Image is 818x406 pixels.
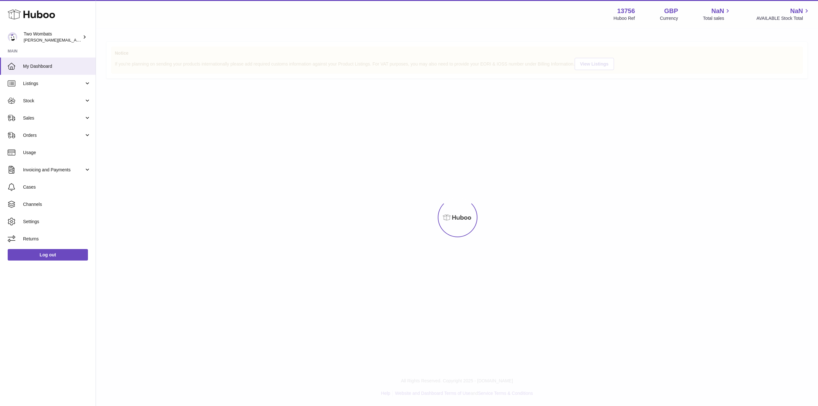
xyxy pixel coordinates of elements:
[703,15,731,21] span: Total sales
[23,63,91,69] span: My Dashboard
[24,37,162,43] span: [PERSON_NAME][EMAIL_ADDRESS][PERSON_NAME][DOMAIN_NAME]
[23,132,84,138] span: Orders
[23,201,91,207] span: Channels
[703,7,731,21] a: NaN Total sales
[23,150,91,156] span: Usage
[711,7,724,15] span: NaN
[790,7,803,15] span: NaN
[664,7,678,15] strong: GBP
[23,167,84,173] span: Invoicing and Payments
[8,249,88,261] a: Log out
[24,31,81,43] div: Two Wombats
[23,184,91,190] span: Cases
[23,219,91,225] span: Settings
[23,81,84,87] span: Listings
[8,32,17,42] img: philip.carroll@twowombats.com
[23,115,84,121] span: Sales
[23,98,84,104] span: Stock
[756,15,810,21] span: AVAILABLE Stock Total
[617,7,635,15] strong: 13756
[756,7,810,21] a: NaN AVAILABLE Stock Total
[614,15,635,21] div: Huboo Ref
[660,15,678,21] div: Currency
[23,236,91,242] span: Returns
